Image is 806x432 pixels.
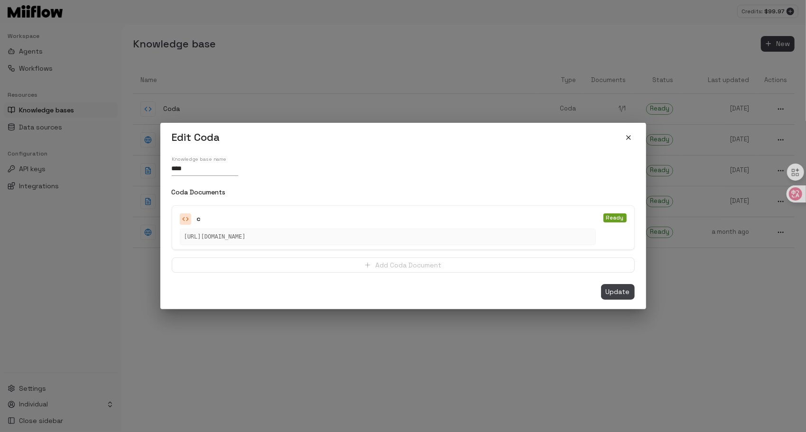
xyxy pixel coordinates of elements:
p: c [197,214,201,224]
span: Update [606,286,630,298]
span: Ready [606,215,624,221]
h5: Edit Coda [172,130,220,144]
label: Knowledge base name [172,155,226,162]
button: Update [601,284,635,300]
button: close [622,131,635,144]
p: [URL][DOMAIN_NAME] [184,233,592,241]
h6: Coda Documents [172,187,635,198]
